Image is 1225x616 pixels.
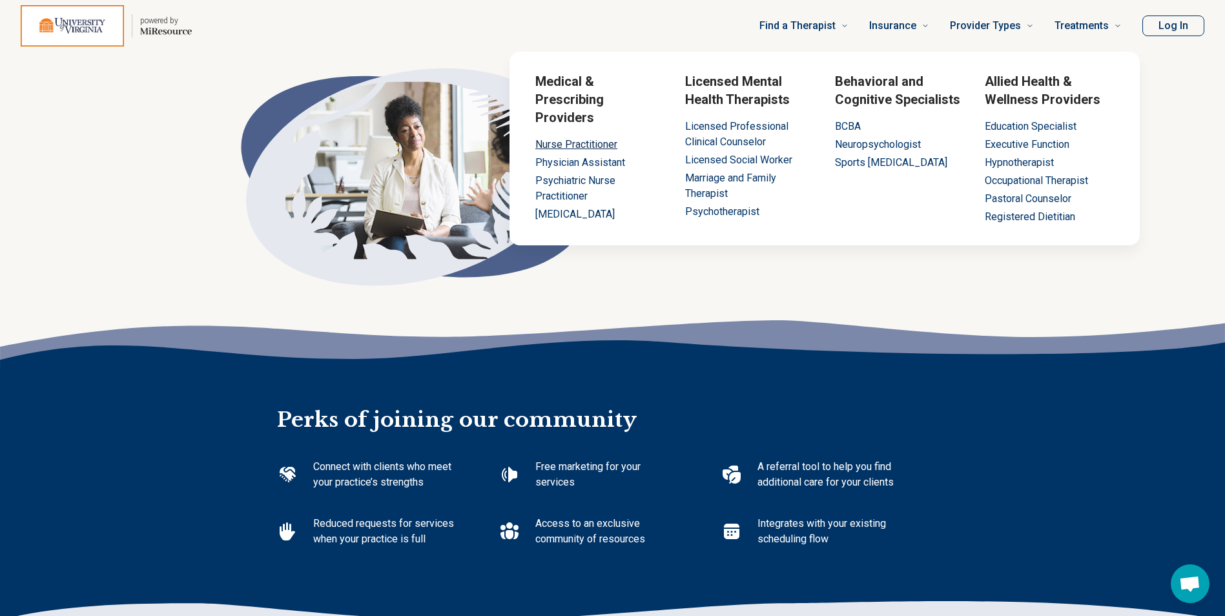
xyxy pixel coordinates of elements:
span: Treatments [1055,17,1109,35]
h3: Licensed Mental Health Therapists [685,72,814,108]
a: Neuropsychologist [835,138,921,150]
p: A referral tool to help you find additional care for your clients [757,459,902,490]
a: Registered Dietitian [985,210,1075,223]
p: Integrates with your existing scheduling flow [757,516,902,547]
button: Log In [1142,15,1204,36]
a: Psychotherapist [685,205,759,218]
h2: Perks of joining our community [277,365,949,434]
a: Home page [21,5,192,46]
a: Psychiatric Nurse Practitioner [535,174,615,202]
h3: Allied Health & Wellness Providers [985,72,1114,108]
h3: Behavioral and Cognitive Specialists [835,72,964,108]
div: Open chat [1171,564,1210,603]
a: Hypnotherapist [985,156,1054,169]
a: Education Specialist [985,120,1076,132]
p: powered by [140,15,192,26]
a: [MEDICAL_DATA] [535,208,615,220]
a: BCBA [835,120,861,132]
a: Pastoral Counselor [985,192,1071,205]
a: Sports [MEDICAL_DATA] [835,156,947,169]
p: Access to an exclusive community of resources [535,516,680,547]
a: Licensed Social Worker [685,154,792,166]
a: Executive Function [985,138,1069,150]
a: Licensed Professional Clinical Counselor [685,120,788,148]
a: Occupational Therapist [985,174,1088,187]
a: Physician Assistant [535,156,625,169]
p: Connect with clients who meet your practice’s strengths [313,459,458,490]
span: Find a Therapist [759,17,836,35]
span: Insurance [869,17,916,35]
p: Reduced requests for services when your practice is full [313,516,458,547]
a: Nurse Practitioner [535,138,617,150]
div: Provider Types [432,52,1217,245]
p: Free marketing for your services [535,459,680,490]
a: Marriage and Family Therapist [685,172,776,200]
span: Provider Types [950,17,1021,35]
h3: Medical & Prescribing Providers [535,72,664,127]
